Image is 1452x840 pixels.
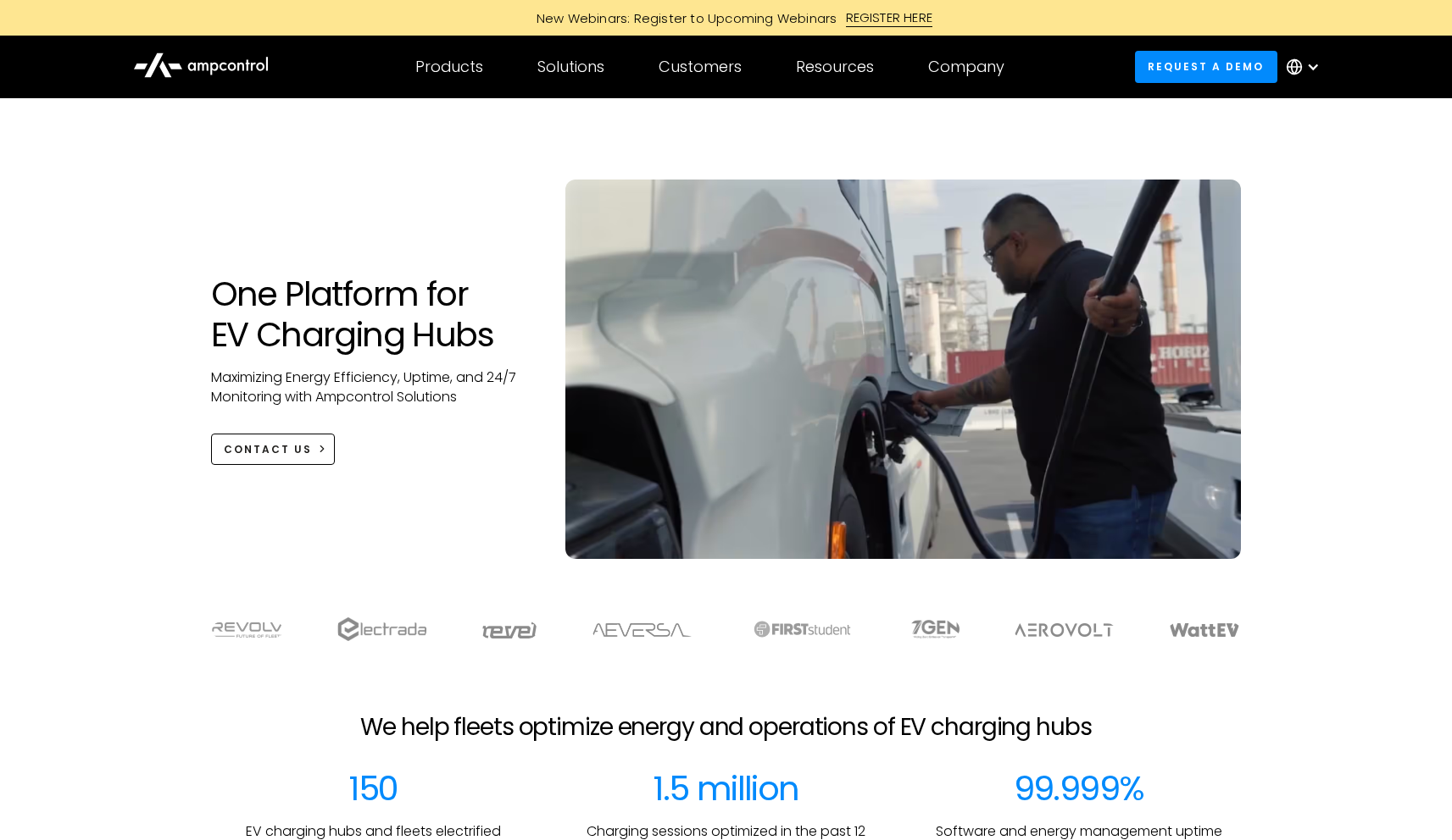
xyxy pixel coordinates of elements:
div: REGISTER HERE [846,8,933,27]
div: Resources [796,58,874,76]
p: Maximizing Energy Efficiency, Uptime, and 24/7 Monitoring with Ampcontrol Solutions [211,368,532,406]
div: New Webinars: Register to Upcoming Webinars [520,9,846,27]
div: CONTACT US [224,442,312,457]
h2: We help fleets optimize energy and operations of EV charging hubs [360,713,1091,742]
div: 1.5 million [653,768,798,809]
div: 99.999% [1014,768,1144,809]
div: Company [928,58,1004,76]
img: Aerovolt Logo [1014,623,1115,637]
div: Customers [659,58,742,76]
img: WattEV logo [1169,623,1240,637]
a: CONTACT US [211,434,336,465]
h1: One Platform for EV Charging Hubs [211,274,532,355]
div: Solutions [537,58,604,76]
img: electrada logo [337,617,426,641]
a: New Webinars: Register to Upcoming WebinarsREGISTER HERE [345,8,1108,27]
a: Request a demo [1135,51,1277,82]
div: 150 [348,768,398,809]
div: Products [415,58,483,76]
